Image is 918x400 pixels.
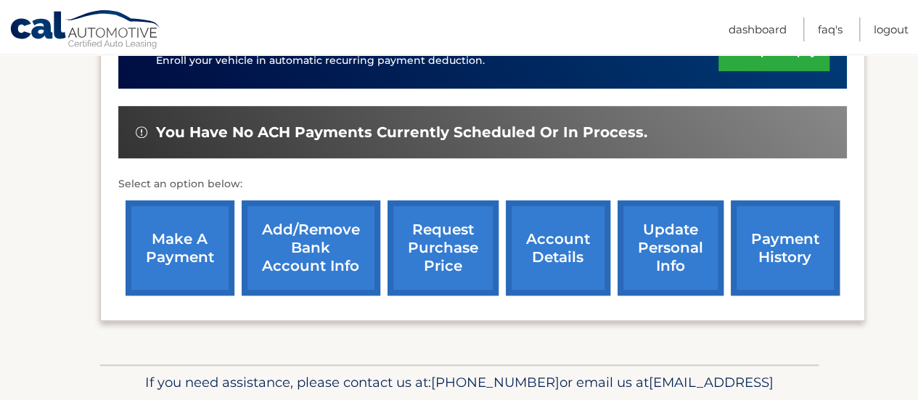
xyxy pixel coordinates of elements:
[156,123,647,142] span: You have no ACH payments currently scheduled or in process.
[9,9,162,52] a: Cal Automotive
[874,17,909,41] a: Logout
[618,200,724,295] a: update personal info
[506,200,610,295] a: account details
[136,126,147,138] img: alert-white.svg
[242,200,380,295] a: Add/Remove bank account info
[126,200,234,295] a: make a payment
[729,17,787,41] a: Dashboard
[118,176,847,193] p: Select an option below:
[156,53,719,69] p: Enroll your vehicle in automatic recurring payment deduction.
[431,374,560,391] span: [PHONE_NUMBER]
[731,200,840,295] a: payment history
[818,17,843,41] a: FAQ's
[388,200,499,295] a: request purchase price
